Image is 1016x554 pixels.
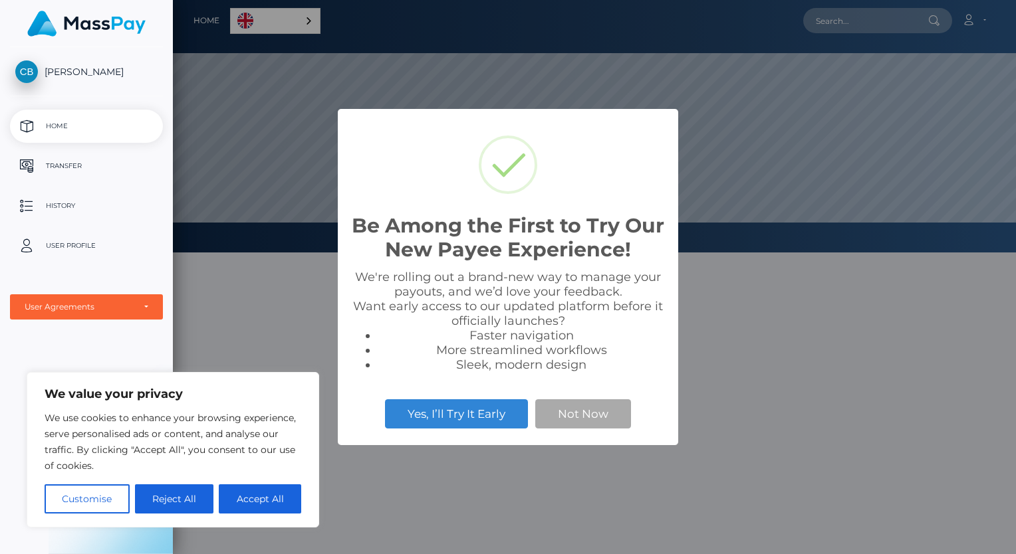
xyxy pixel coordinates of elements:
[135,484,214,513] button: Reject All
[10,66,163,78] span: [PERSON_NAME]
[27,11,146,37] img: MassPay
[45,484,130,513] button: Customise
[535,399,631,428] button: Not Now
[15,236,158,256] p: User Profile
[15,116,158,136] p: Home
[378,343,665,357] li: More streamlined workflows
[378,357,665,372] li: Sleek, modern design
[219,484,301,513] button: Accept All
[351,270,665,372] div: We're rolling out a brand-new way to manage your payouts, and we’d love your feedback. Want early...
[25,302,134,312] div: User Agreements
[385,399,528,428] button: Yes, I’ll Try It Early
[10,294,163,320] button: User Agreements
[378,328,665,343] li: Faster navigation
[45,410,301,474] p: We use cookies to enhance your browsing experience, serve personalised ads or content, and analys...
[15,156,158,176] p: Transfer
[351,214,665,262] h2: Be Among the First to Try Our New Payee Experience!
[45,386,301,402] p: We value your privacy
[27,372,319,527] div: We value your privacy
[15,196,158,216] p: History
